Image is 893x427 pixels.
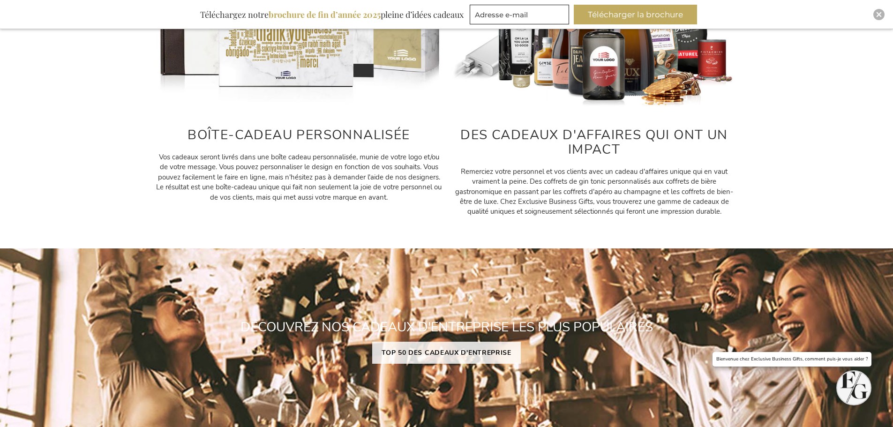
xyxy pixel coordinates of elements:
[470,5,569,24] input: Adresse e-mail
[451,167,737,217] p: Remerciez votre personnel et vos clients avec un cadeau d'affaires unique qui en vaut vraiment la...
[196,5,468,24] div: Téléchargez notre pleine d’idées cadeaux
[876,12,882,17] img: Close
[873,9,885,20] div: Close
[574,5,697,24] button: Télécharger la brochure
[156,152,442,202] p: Vos cadeaux seront livrés dans une boîte cadeau personnalisée, munie de votre logo et/ou de votre...
[156,128,442,142] h2: BOÎTE-CADEAU PERSONNALISÉE
[470,5,572,27] form: marketing offers and promotions
[451,128,737,157] h2: DES CADEAUX D'AFFAIRES QUI ONT UN IMPACT
[372,342,521,364] a: TOP 50 DES CADEAUX D'ENTREPRISE
[269,9,381,20] b: brochure de fin d’année 2025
